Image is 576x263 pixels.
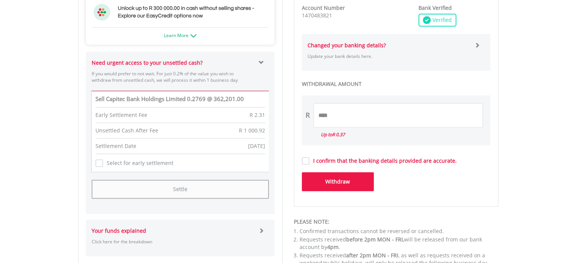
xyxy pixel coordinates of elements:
img: ec-arrow-down.png [190,34,197,37]
strong: Changed your banking details? [308,42,386,49]
div: Unsettled Cash After Fee [95,127,158,134]
label: WITHDRAWAL AMOUNT [302,80,490,88]
strong: Account Number [302,4,345,11]
span: 4pm [327,243,339,251]
span: after 2pm MON - FRI [346,252,398,259]
span: Verified [431,16,452,24]
img: ec-flower.svg [94,4,110,20]
h3: Unlock up to R 300 000.00 in cash without selling shares - Explore our EasyCredit options now [118,5,267,20]
span: R 0.37 [332,131,345,138]
strong: Bank Verified [418,4,452,11]
strong: Need urgent access to your unsettled cash? [92,59,203,66]
label: Select for early settlement [103,159,173,167]
div: Early Settlement Fee [95,111,147,119]
p: If you would prefer to not wait. For just 0.2% of the value you wish to withdraw from unsettled c... [92,70,253,83]
span: 1470483821 [302,12,332,19]
button: Settle [92,180,269,199]
p: Update your bank details here. [308,53,469,59]
div: [DATE] [248,142,265,150]
span: R 1 000.92 [239,127,265,134]
li: Confirmed transactions cannot be reversed or cancelled. [300,227,498,235]
a: Learn More [164,32,197,39]
div: Settlement Date [95,142,136,150]
p: Click here for the breakdown [92,238,253,245]
button: Withdraw [302,172,374,191]
strong: Your funds explained [92,227,146,234]
span: before 2pm MON - FRI, [346,236,404,243]
div: R [306,110,310,120]
label: I confirm that the banking details provided are accurate. [309,157,457,165]
li: Requests received will be released from our bank account by . [300,236,498,251]
div: PLEASE NOTE: [294,218,498,226]
span: R 2.31 [250,111,265,118]
td: Sell Capitec Bank Holdings Limited 0.2769 @ 362,201.00 [95,95,265,107]
i: Up to [321,131,345,138]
